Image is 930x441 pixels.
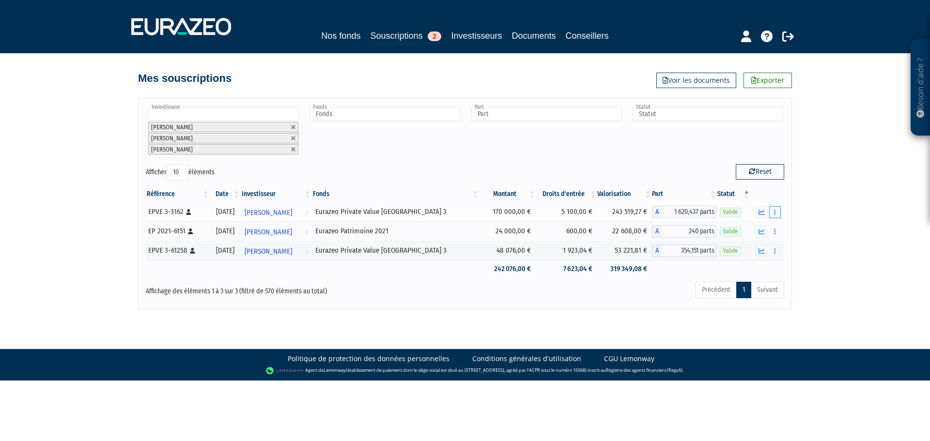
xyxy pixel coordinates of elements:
i: [Français] Personne physique [188,228,193,234]
div: Eurazeo Private Value [GEOGRAPHIC_DATA] 3 [315,207,476,217]
span: Valide [720,246,741,256]
td: 600,00 € [536,222,597,241]
span: [PERSON_NAME] [151,135,193,142]
a: Politique de protection des données personnelles [288,354,449,364]
div: Affichage des éléments 1 à 3 sur 3 (filtré de 570 éléments au total) [146,281,403,296]
div: A - Eurazeo Private Value Europe 3 [652,244,717,257]
span: [PERSON_NAME] [245,243,292,260]
div: [DATE] [213,245,237,256]
th: Droits d'entrée: activer pour trier la colonne par ordre croissant [536,186,597,202]
a: Conditions générales d'utilisation [472,354,581,364]
div: EPVE 3-3162 [148,207,206,217]
h4: Mes souscriptions [138,73,232,84]
span: 1 620,437 parts [662,206,717,218]
a: Exporter [744,73,792,88]
div: A - Eurazeo Patrimoine 2021 [652,225,717,238]
th: Valorisation: activer pour trier la colonne par ordre croissant [597,186,652,202]
a: 1 [736,282,751,298]
i: Voir l'investisseur [305,243,308,260]
a: Documents [512,29,556,43]
span: [PERSON_NAME] [245,223,292,241]
a: [PERSON_NAME] [241,202,312,222]
i: Voir l'investisseur [305,223,308,241]
td: 243 519,27 € [597,202,652,222]
div: A - Eurazeo Private Value Europe 3 [652,206,717,218]
td: 22 608,00 € [597,222,652,241]
select: Afficheréléments [167,164,188,181]
div: - Agent de (établissement de paiement dont le siège social est situé au [STREET_ADDRESS], agréé p... [10,366,920,376]
td: 5 100,00 € [536,202,597,222]
div: Eurazeo Patrimoine 2021 [315,226,476,236]
span: Valide [720,227,741,236]
i: [Français] Personne physique [190,248,195,254]
th: Référence : activer pour trier la colonne par ordre croissant [146,186,210,202]
span: A [652,244,662,257]
span: 2 [428,31,441,41]
th: Part: activer pour trier la colonne par ordre croissant [652,186,717,202]
a: Investisseurs [451,29,502,43]
td: 48 076,00 € [480,241,536,260]
td: 319 349,08 € [597,260,652,277]
button: Reset [736,164,784,180]
a: CGU Lemonway [604,354,654,364]
td: 170 000,00 € [480,202,536,222]
th: Investisseur: activer pour trier la colonne par ordre croissant [241,186,312,202]
a: Lemonway [324,367,346,373]
div: [DATE] [213,226,237,236]
a: Nos fonds [321,29,360,43]
span: 240 parts [662,225,717,238]
div: EPVE 3-61258 [148,245,206,256]
td: 24 000,00 € [480,222,536,241]
span: [PERSON_NAME] [151,123,193,131]
a: [PERSON_NAME] [241,241,312,260]
th: Statut : activer pour trier la colonne par ordre d&eacute;croissant [716,186,750,202]
th: Date: activer pour trier la colonne par ordre croissant [210,186,240,202]
td: 242 076,00 € [480,260,536,277]
img: logo-lemonway.png [266,366,303,376]
p: Besoin d'aide ? [915,44,926,131]
div: EP 2021-6151 [148,226,206,236]
span: [PERSON_NAME] [245,204,292,222]
div: Eurazeo Private Value [GEOGRAPHIC_DATA] 3 [315,245,476,256]
a: Souscriptions2 [370,29,441,44]
div: [DATE] [213,207,237,217]
span: Valide [720,208,741,217]
span: [PERSON_NAME] [151,146,193,153]
span: A [652,225,662,238]
a: Registre des agents financiers (Regafi) [606,367,682,373]
label: Afficher éléments [146,164,215,181]
i: Voir l'investisseur [305,204,308,222]
img: 1732889491-logotype_eurazeo_blanc_rvb.png [131,18,231,35]
a: [PERSON_NAME] [241,222,312,241]
span: A [652,206,662,218]
i: [Français] Personne physique [186,209,191,215]
a: Conseillers [566,29,609,43]
th: Montant: activer pour trier la colonne par ordre croissant [480,186,536,202]
th: Fonds: activer pour trier la colonne par ordre croissant [312,186,480,202]
td: 1 923,04 € [536,241,597,260]
td: 7 623,04 € [536,260,597,277]
span: 354,151 parts [662,244,717,257]
td: 53 221,81 € [597,241,652,260]
a: Voir les documents [656,73,736,88]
